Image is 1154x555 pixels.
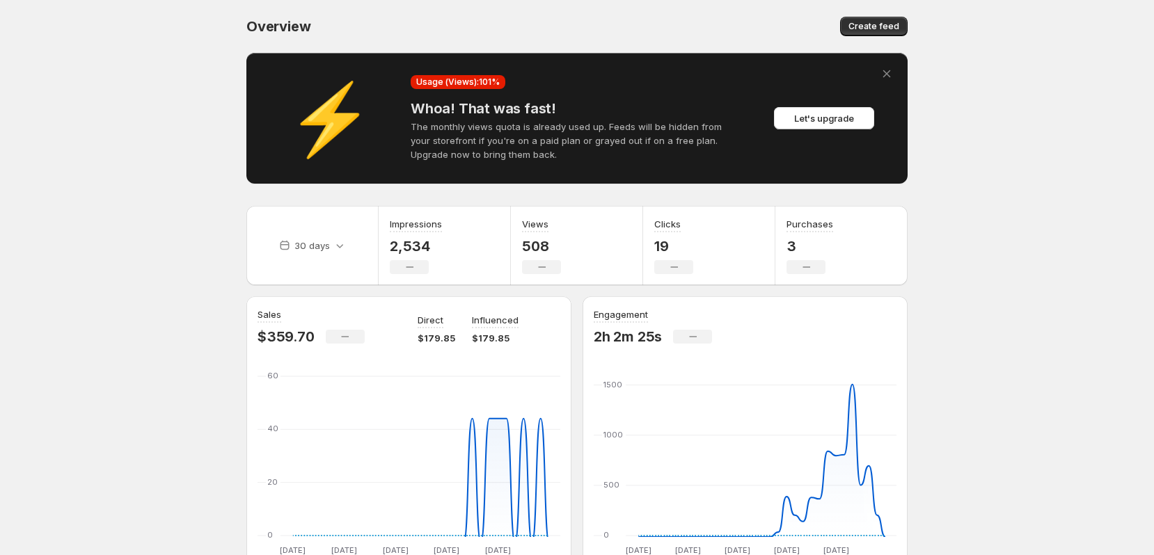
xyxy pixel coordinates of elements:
text: [DATE] [485,545,511,555]
text: 60 [267,371,278,380]
p: Direct [418,313,443,327]
text: [DATE] [434,545,459,555]
p: $179.85 [418,331,455,345]
text: [DATE] [675,545,701,555]
p: 2h 2m 25s [594,328,662,345]
p: $359.70 [258,328,315,345]
text: [DATE] [280,545,306,555]
text: [DATE] [823,545,849,555]
h3: Views [522,217,548,231]
button: Let's upgrade [774,107,874,129]
h4: Whoa! That was fast! [411,100,743,117]
span: Let's upgrade [794,111,854,125]
text: [DATE] [626,545,651,555]
text: 20 [267,477,278,487]
text: 0 [603,530,609,540]
div: Usage (Views): 101 % [411,75,505,89]
text: [DATE] [383,545,409,555]
button: Dismiss alert [877,64,896,83]
h3: Impressions [390,217,442,231]
text: 1000 [603,430,623,440]
p: 3 [787,238,833,255]
text: [DATE] [725,545,750,555]
div: ⚡ [260,111,400,125]
text: 1500 [603,380,622,389]
p: 2,534 [390,238,442,255]
h3: Sales [258,307,281,321]
button: Create feed [840,17,908,36]
text: 40 [267,424,278,433]
p: 19 [654,238,693,255]
p: 508 [522,238,561,255]
span: Create feed [848,21,899,32]
h3: Clicks [654,217,681,231]
p: Influenced [472,313,519,327]
p: $179.85 [472,331,519,345]
text: 500 [603,480,619,490]
h3: Engagement [594,307,648,321]
p: 30 days [294,239,330,252]
p: The monthly views quota is already used up. Feeds will be hidden from your storefront if you're o... [411,120,743,161]
text: [DATE] [774,545,800,555]
h3: Purchases [787,217,833,231]
text: 0 [267,530,273,540]
span: Overview [246,18,310,35]
text: [DATE] [331,545,357,555]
